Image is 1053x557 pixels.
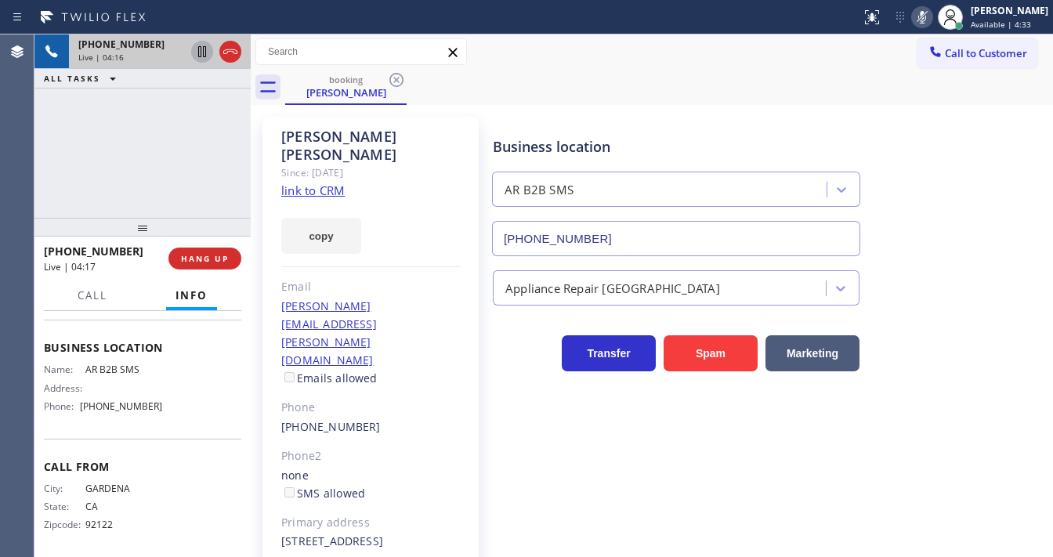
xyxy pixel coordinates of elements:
[281,371,378,385] label: Emails allowed
[44,459,241,474] span: Call From
[945,46,1027,60] span: Call to Customer
[44,73,100,84] span: ALL TASKS
[287,85,405,99] div: [PERSON_NAME]
[78,52,124,63] span: Live | 04:16
[166,280,217,311] button: Info
[284,487,295,497] input: SMS allowed
[78,38,165,51] span: [PHONE_NUMBER]
[281,486,365,501] label: SMS allowed
[281,399,461,417] div: Phone
[287,70,405,103] div: Teri Stratton
[281,514,461,532] div: Primary address
[971,4,1048,17] div: [PERSON_NAME]
[493,136,859,157] div: Business location
[78,288,107,302] span: Call
[505,181,574,199] div: AR B2B SMS
[44,483,85,494] span: City:
[284,372,295,382] input: Emails allowed
[765,335,859,371] button: Marketing
[85,519,163,530] span: 92122
[281,447,461,465] div: Phone2
[44,501,85,512] span: State:
[191,41,213,63] button: Hold Customer
[281,298,377,367] a: [PERSON_NAME][EMAIL_ADDRESS][PERSON_NAME][DOMAIN_NAME]
[168,248,241,269] button: HANG UP
[85,363,163,375] span: AR B2B SMS
[44,363,85,375] span: Name:
[256,39,466,64] input: Search
[911,6,933,28] button: Mute
[917,38,1037,68] button: Call to Customer
[181,253,229,264] span: HANG UP
[287,74,405,85] div: booking
[80,400,162,412] span: [PHONE_NUMBER]
[664,335,758,371] button: Spam
[281,278,461,296] div: Email
[281,164,461,182] div: Since: [DATE]
[175,288,208,302] span: Info
[281,419,381,434] a: [PHONE_NUMBER]
[492,221,860,256] input: Phone Number
[281,183,345,198] a: link to CRM
[34,69,132,88] button: ALL TASKS
[219,41,241,63] button: Hang up
[44,244,143,259] span: [PHONE_NUMBER]
[281,467,461,503] div: none
[281,218,361,254] button: copy
[44,519,85,530] span: Zipcode:
[44,400,80,412] span: Phone:
[44,382,85,394] span: Address:
[971,19,1031,30] span: Available | 4:33
[505,279,720,297] div: Appliance Repair [GEOGRAPHIC_DATA]
[562,335,656,371] button: Transfer
[281,128,461,164] div: [PERSON_NAME] [PERSON_NAME]
[68,280,117,311] button: Call
[281,533,461,551] div: [STREET_ADDRESS]
[85,501,163,512] span: CA
[85,483,163,494] span: GARDENA
[44,340,241,355] span: Business location
[44,260,96,273] span: Live | 04:17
